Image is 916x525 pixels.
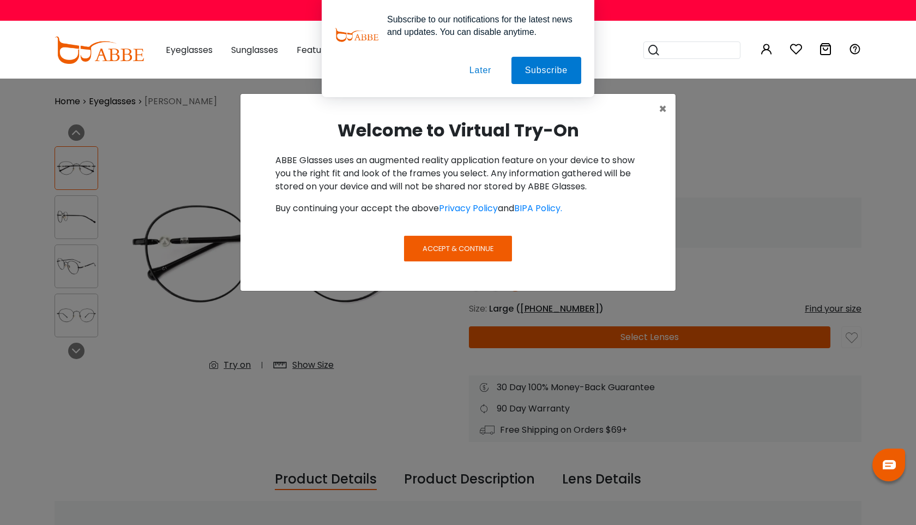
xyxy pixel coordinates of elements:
a: BIPA Policy. [514,202,562,214]
span: Accept & Continue [423,243,493,254]
img: chat [883,460,896,469]
span: × [659,100,667,118]
p: Buy continuing your accept the above and [275,202,641,215]
button: Accept & Continue [404,236,512,261]
button: Close [650,94,676,124]
h2: Welcome to Virtual Try-On [249,120,667,141]
img: notification icon [335,13,378,57]
button: Later [456,57,505,84]
a: Privacy Policy [439,202,498,214]
div: Subscribe to our notifications for the latest news and updates. You can disable anytime. [378,13,581,38]
p: ABBE Glasses uses an augmented reality application feature on your device to show you the right f... [275,154,641,193]
button: Subscribe [511,57,581,84]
